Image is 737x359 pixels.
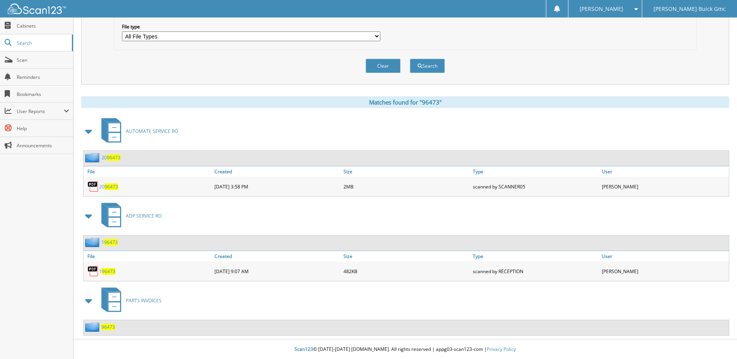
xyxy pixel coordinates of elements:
img: folder2.png [85,237,101,247]
button: Clear [366,59,401,73]
div: scanned by SCANNER05 [471,179,600,194]
div: [DATE] 3:58 PM [213,179,341,194]
span: Announcements [17,142,69,149]
div: scanned by RECEPTION [471,263,600,279]
a: Size [341,166,470,177]
a: Size [341,251,470,261]
div: 2MB [341,179,470,194]
span: Scan123 [294,346,313,352]
img: PDF.png [87,265,99,277]
img: folder2.png [85,153,101,162]
span: [PERSON_NAME] Buick Gmc [653,7,726,11]
span: 96473 [104,239,118,246]
span: 96473 [107,154,120,161]
span: 96473 [102,268,115,275]
a: Created [213,166,341,177]
span: Search [17,40,68,46]
label: File type [122,23,380,30]
iframe: Chat Widget [698,322,737,359]
a: ADP SERVICE RO [97,200,162,231]
span: PARTS INVOICES [126,297,162,304]
a: User [600,251,729,261]
a: Type [471,166,600,177]
a: 2096473 [101,154,120,161]
a: 96473 [101,324,115,330]
a: Type [471,251,600,261]
a: User [600,166,729,177]
a: File [84,166,213,177]
img: PDF.png [87,181,99,192]
a: 2096473 [99,183,118,190]
span: Reminders [17,74,69,80]
a: File [84,251,213,261]
a: Created [213,251,341,261]
a: AUTOMATE SERVICE RO [97,116,178,146]
span: User Reports [17,108,64,115]
span: 96473 [105,183,118,190]
span: Scan [17,57,69,63]
div: Matches found for "96473" [81,96,729,108]
div: 482KB [341,263,470,279]
span: AUTOMATE SERVICE RO [126,128,178,134]
a: 196473 [99,268,115,275]
button: Search [410,59,445,73]
div: [PERSON_NAME] [600,263,729,279]
span: ADP SERVICE RO [126,213,162,219]
span: Help [17,125,69,132]
div: [PERSON_NAME] [600,179,729,194]
a: PARTS INVOICES [97,285,162,316]
div: © [DATE]-[DATE] [DOMAIN_NAME]. All rights reserved | appg03-scan123-com | [73,340,737,359]
span: [PERSON_NAME] [580,7,623,11]
img: scan123-logo-white.svg [8,3,66,14]
a: 196473 [101,239,118,246]
img: folder2.png [85,322,101,332]
div: [DATE] 9:07 AM [213,263,341,279]
span: Bookmarks [17,91,69,98]
a: Privacy Policy [487,346,516,352]
span: Cabinets [17,23,69,29]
